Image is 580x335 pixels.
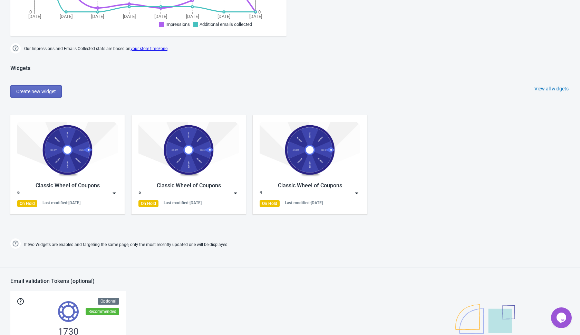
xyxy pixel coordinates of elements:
[138,122,239,178] img: classic_game.jpg
[285,200,323,206] div: Last modified: [DATE]
[258,9,261,14] tspan: 0
[98,298,119,305] div: Optional
[123,14,136,19] tspan: [DATE]
[29,9,32,14] tspan: 0
[10,238,21,249] img: help.png
[16,89,56,94] span: Create new widget
[42,200,80,206] div: Last modified: [DATE]
[154,14,167,19] tspan: [DATE]
[28,14,41,19] tspan: [DATE]
[86,308,119,315] div: Recommended
[10,85,62,98] button: Create new widget
[260,190,262,197] div: 4
[200,22,252,27] span: Additional emails collected
[58,301,79,322] img: tokens.svg
[232,190,239,197] img: dropdown.png
[60,14,72,19] tspan: [DATE]
[138,190,141,197] div: 5
[24,43,168,55] span: Our Impressions and Emails Collected stats are based on .
[164,200,202,206] div: Last modified: [DATE]
[17,190,20,197] div: 6
[138,200,158,207] div: On Hold
[165,22,190,27] span: Impressions
[24,239,229,250] span: If two Widgets are enabled and targeting the same page, only the most recently updated one will b...
[10,43,21,53] img: help.png
[138,181,239,190] div: Classic Wheel of Coupons
[17,122,118,178] img: classic_game.jpg
[534,85,569,92] div: View all widgets
[111,190,118,197] img: dropdown.png
[260,181,360,190] div: Classic Wheel of Coupons
[186,14,199,19] tspan: [DATE]
[249,14,262,19] tspan: [DATE]
[260,122,360,178] img: classic_game.jpg
[17,181,118,190] div: Classic Wheel of Coupons
[353,190,360,197] img: dropdown.png
[551,307,573,328] iframe: chat widget
[130,46,167,51] a: your store timezone
[260,200,280,207] div: On Hold
[91,14,104,19] tspan: [DATE]
[17,200,37,207] div: On Hold
[217,14,230,19] tspan: [DATE]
